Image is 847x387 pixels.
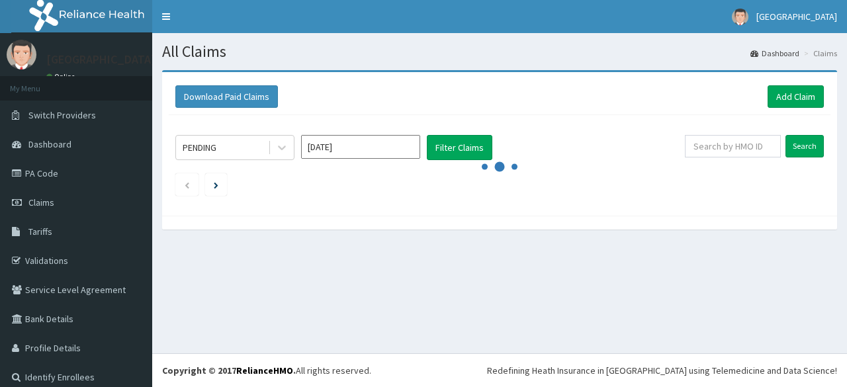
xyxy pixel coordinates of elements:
p: [GEOGRAPHIC_DATA] [46,54,156,65]
input: Select Month and Year [301,135,420,159]
span: Dashboard [28,138,71,150]
li: Claims [801,48,837,59]
div: Redefining Heath Insurance in [GEOGRAPHIC_DATA] using Telemedicine and Data Science! [487,364,837,377]
span: [GEOGRAPHIC_DATA] [756,11,837,22]
a: Dashboard [750,48,799,59]
div: PENDING [183,141,216,154]
input: Search [785,135,824,157]
a: Add Claim [768,85,824,108]
span: Claims [28,196,54,208]
a: RelianceHMO [236,365,293,376]
a: Next page [214,179,218,191]
a: Online [46,72,78,81]
h1: All Claims [162,43,837,60]
button: Download Paid Claims [175,85,278,108]
input: Search by HMO ID [685,135,781,157]
footer: All rights reserved. [152,353,847,387]
button: Filter Claims [427,135,492,160]
span: Tariffs [28,226,52,237]
img: User Image [732,9,748,25]
svg: audio-loading [480,147,519,187]
a: Previous page [184,179,190,191]
span: Switch Providers [28,109,96,121]
img: User Image [7,40,36,69]
strong: Copyright © 2017 . [162,365,296,376]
